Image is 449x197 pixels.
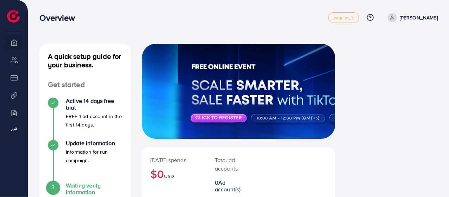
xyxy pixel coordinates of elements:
[385,13,438,22] a: [PERSON_NAME]
[215,156,246,173] p: Total ad accounts
[66,98,122,111] h4: Active 14 days free trial
[39,80,131,89] h4: Get started
[150,156,198,164] p: [DATE] spends
[39,52,131,69] h4: A quick setup guide for your business.
[66,112,122,129] p: FREE 1 ad account in the first 14 days.
[164,173,174,180] span: USD
[400,13,438,22] p: [PERSON_NAME]
[334,16,353,20] span: regular_1
[66,182,122,196] h4: Waiting verify information
[51,183,55,191] span: 3
[328,12,359,23] a: regular_1
[150,167,198,180] h2: $0
[215,179,246,193] h2: 0
[215,179,241,193] span: Ad account(s)
[39,98,131,140] li: Active 14 days free trial
[39,140,131,182] li: Update Information
[66,148,122,165] p: Information for run campaign.
[66,140,122,147] h4: Update Information
[7,10,20,23] img: logo
[39,13,81,23] h3: Overview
